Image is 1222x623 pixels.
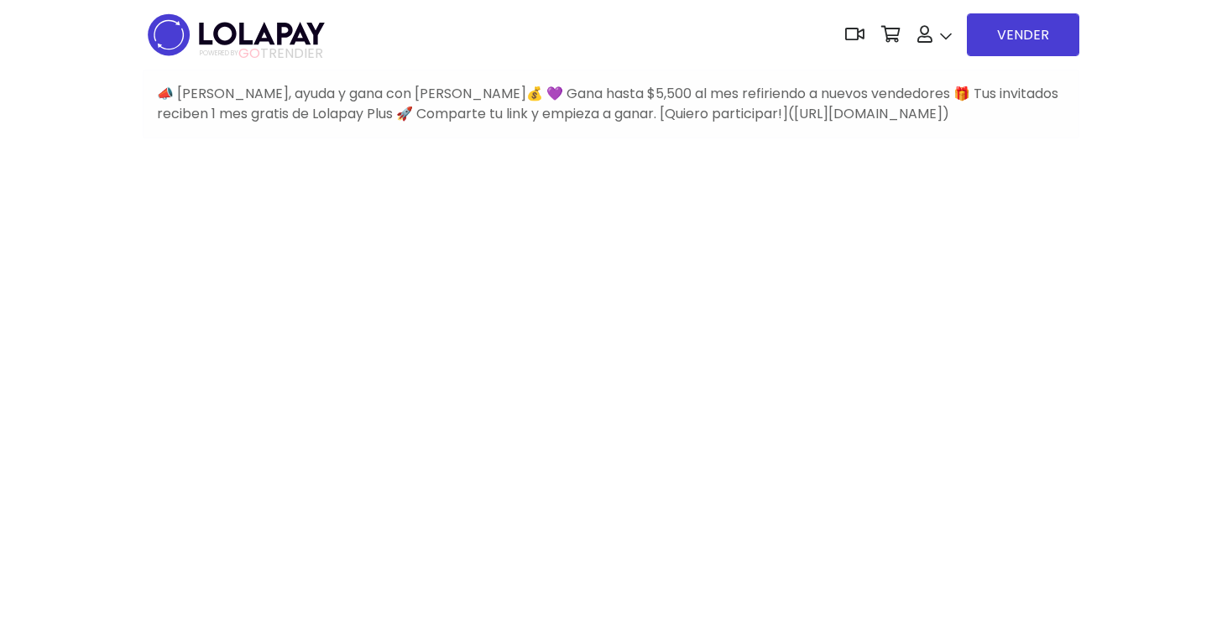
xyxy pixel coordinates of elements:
[143,8,330,61] img: logo
[238,44,260,63] span: GO
[967,13,1079,56] a: VENDER
[200,46,323,61] span: TRENDIER
[200,49,238,58] span: POWERED BY
[157,84,1058,123] span: 📣 [PERSON_NAME], ayuda y gana con [PERSON_NAME]💰 💜 Gana hasta $5,500 al mes refiriendo a nuevos v...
